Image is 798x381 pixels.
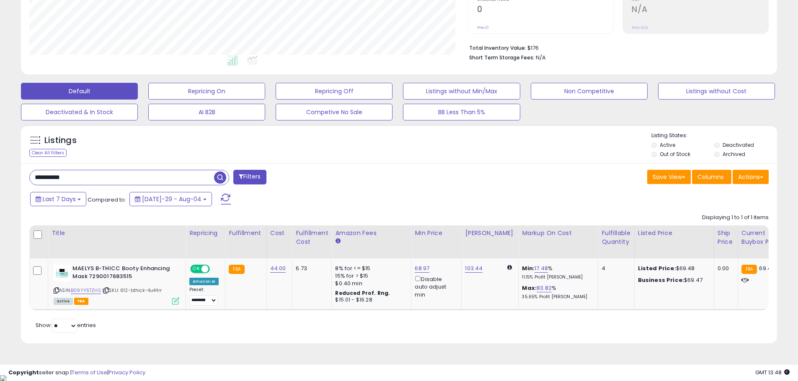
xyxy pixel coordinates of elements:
div: Fulfillment [229,229,263,238]
b: Listed Price: [638,264,676,272]
button: Repricing Off [276,83,393,100]
label: Deactivated [723,141,754,148]
div: $0.40 min [335,280,405,287]
a: Terms of Use [72,368,107,376]
button: Default [21,83,138,100]
div: seller snap | | [8,369,145,377]
label: Out of Stock [660,151,690,158]
div: Repricing [189,229,222,238]
div: 6.73 [296,265,325,272]
a: 17.48 [535,264,548,273]
span: | SKU: 612-bthick-4u44rr [102,287,162,294]
strong: Copyright [8,368,39,376]
small: Prev: 0 [477,25,489,30]
span: Columns [697,173,724,181]
b: MAELYS B-THICC Booty Enhancing Mask 7290017683515 [72,265,174,282]
div: % [522,265,591,280]
button: Columns [692,170,731,184]
a: 103.44 [465,264,483,273]
div: Preset: [189,287,219,306]
a: 44.00 [270,264,286,273]
div: Current Buybox Price [741,229,785,246]
div: Clear All Filters [29,149,67,157]
button: BB Less Than 5% [403,104,520,120]
div: Min Price [415,229,458,238]
button: Last 7 Days [30,192,86,206]
div: $69.47 [638,276,708,284]
div: $15.01 - $16.28 [335,297,405,304]
button: Repricing On [148,83,265,100]
a: Privacy Policy [108,368,145,376]
div: $69.48 [638,265,708,272]
button: Filters [233,170,266,184]
h5: Listings [44,135,77,146]
span: 2025-08-12 13:48 GMT [755,368,790,376]
p: Listing States: [651,132,777,140]
div: 15% for > $15 [335,272,405,280]
div: ASIN: [54,265,179,304]
span: [DATE]-29 - Aug-04 [142,195,201,203]
div: Cost [270,229,289,238]
small: Amazon Fees. [335,238,340,245]
button: Listings without Min/Max [403,83,520,100]
div: Disable auto adjust min [415,274,455,299]
small: Prev: N/A [632,25,648,30]
button: AI B2B [148,104,265,120]
b: Total Inventory Value: [469,44,526,51]
span: All listings currently available for purchase on Amazon [54,298,73,305]
div: Title [52,229,182,238]
div: [PERSON_NAME] [465,229,515,238]
div: Ship Price [718,229,734,246]
button: Save View [647,170,691,184]
a: 83.82 [537,284,552,292]
th: The percentage added to the cost of goods (COGS) that forms the calculator for Min & Max prices. [519,225,598,258]
small: FBA [229,265,244,274]
a: B09YY5TZHS [71,287,101,294]
span: ON [191,266,201,273]
b: Business Price: [638,276,684,284]
img: 317MV4lg-IL._SL40_.jpg [54,265,70,281]
div: Markup on Cost [522,229,594,238]
button: [DATE]-29 - Aug-04 [129,192,212,206]
div: 8% for <= $15 [335,265,405,272]
button: Listings without Cost [658,83,775,100]
button: Non Competitive [531,83,648,100]
div: Amazon AI [189,278,219,285]
div: % [522,284,591,300]
button: Deactivated & In Stock [21,104,138,120]
b: Reduced Prof. Rng. [335,289,390,297]
button: Competive No Sale [276,104,393,120]
h2: 0 [477,5,614,16]
label: Active [660,141,675,148]
div: 4 [602,265,628,272]
span: OFF [209,266,222,273]
div: Fulfillable Quantity [602,229,630,246]
span: Compared to: [88,196,126,204]
b: Max: [522,284,537,292]
label: Archived [723,151,745,158]
span: Show: entries [36,321,96,329]
button: Actions [733,170,769,184]
div: Listed Price [638,229,710,238]
li: $176 [469,42,762,52]
small: FBA [741,265,757,274]
span: N/A [536,54,546,61]
b: Min: [522,264,535,272]
div: Fulfillment Cost [296,229,328,246]
span: 69.48 [759,264,775,272]
span: Last 7 Days [43,195,76,203]
a: 68.97 [415,264,429,273]
p: 11.15% Profit [PERSON_NAME] [522,274,591,280]
b: Short Term Storage Fees: [469,54,535,61]
p: 35.65% Profit [PERSON_NAME] [522,294,591,300]
div: Amazon Fees [335,229,408,238]
h2: N/A [632,5,768,16]
span: FBA [74,298,88,305]
div: Displaying 1 to 1 of 1 items [702,214,769,222]
div: 0.00 [718,265,731,272]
